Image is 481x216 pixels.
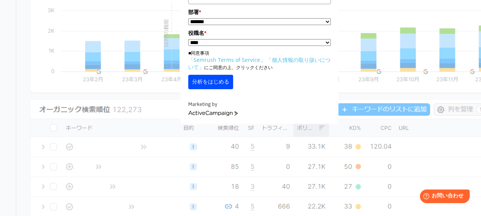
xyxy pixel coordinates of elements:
[188,75,233,89] button: 分析をはじめる
[188,8,331,16] label: 部署
[188,50,331,71] p: ■同意事項 にご同意の上、クリックください
[188,29,331,37] label: 役職名
[188,56,330,71] a: 「個人情報の取り扱いについて」
[188,56,265,63] a: 「Semrush Terms of Service」
[413,186,473,208] iframe: Help widget launcher
[188,101,331,109] div: Marketing by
